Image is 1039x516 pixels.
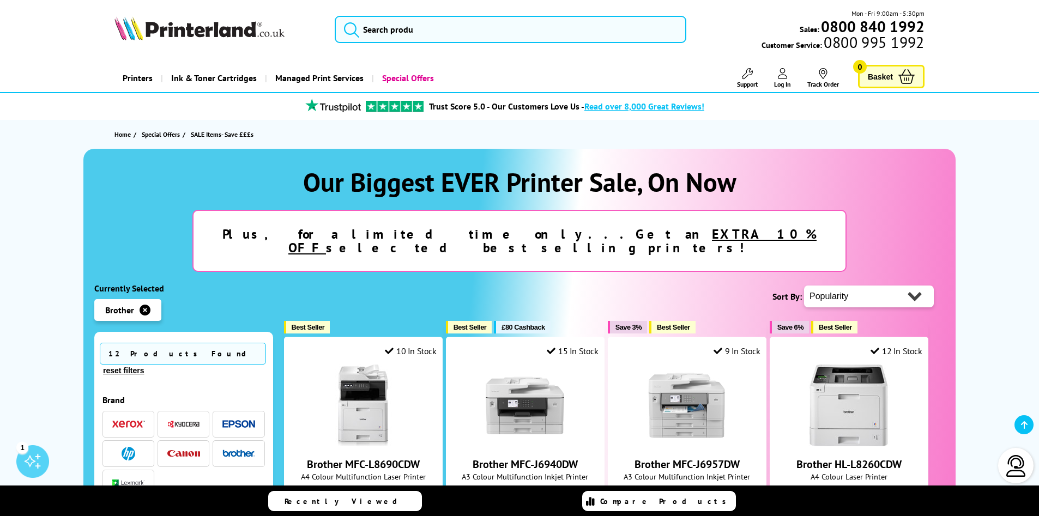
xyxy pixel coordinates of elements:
a: Brother MFC-J6940DW [484,438,566,448]
a: Brother HL-L8260CDW [808,438,890,448]
a: Track Order [807,68,839,88]
img: Xerox [112,420,145,428]
span: Customer Service: [762,37,924,50]
a: Brother MFC-J6957DW [646,438,728,448]
span: Basket [868,69,893,84]
img: Canon [167,450,200,457]
button: Best Seller [284,321,330,333]
a: Special Offers [142,129,183,140]
span: A3 Colour Multifunction Inkjet Printer [614,471,760,482]
button: Best Seller [649,321,696,333]
a: 0800 840 1992 [819,21,925,32]
span: Mon - Fri 9:00am - 5:30pm [851,8,925,19]
img: Brother HL-L8260CDW [808,365,890,446]
img: Brother MFC-J6940DW [484,365,566,446]
span: Best Seller [454,323,487,331]
button: Canon [164,446,203,461]
span: £80 Cashback [502,323,545,331]
a: Printerland Logo [114,16,321,43]
a: Log In [774,68,791,88]
span: Best Seller [819,323,852,331]
input: Search produ [335,16,686,43]
a: Special Offers [372,64,442,92]
span: Brother [105,305,134,315]
a: Basket 0 [858,65,925,88]
span: 0800 995 1992 [822,37,924,47]
span: 0 [853,60,867,74]
button: Save 6% [770,321,809,333]
button: Best Seller [446,321,492,333]
a: Brother MFC-L8690CDW [322,438,404,448]
div: 10 In Stock [385,345,436,356]
button: reset filters [100,366,147,375]
a: Ink & Toner Cartridges [161,64,265,92]
div: 1 [16,441,28,453]
h1: Our Biggest EVER Printer Sale, On Now [94,165,945,199]
div: Brand [102,394,265,405]
u: EXTRA 10% OFF [288,226,817,256]
button: Xerox [109,417,148,432]
button: HP [109,446,148,461]
a: Trust Score 5.0 - Our Customers Love Us -Read over 8,000 Great Reviews! [429,101,704,112]
span: Save 6% [777,323,804,331]
img: trustpilot rating [366,101,424,112]
span: 12 Products Found [100,343,266,365]
img: Kyocera [167,420,200,428]
span: Read over 8,000 Great Reviews! [584,101,704,112]
a: Compare Products [582,491,736,511]
span: Sales: [800,24,819,34]
strong: Plus, for a limited time only...Get an selected best selling printers! [222,226,817,256]
span: A4 Colour Multifunction Laser Printer [290,471,437,482]
img: Lexmark [112,479,145,486]
div: Currently Selected [94,283,273,294]
span: Special Offers [142,129,180,140]
span: Best Seller [292,323,325,331]
button: Brother [219,446,258,461]
span: A3 Colour Multifunction Inkjet Printer [452,471,599,482]
button: Kyocera [164,417,203,432]
div: 15 In Stock [547,345,598,356]
span: Recently Viewed [285,496,408,506]
img: HP [122,447,135,460]
span: SALE Items- Save £££s [191,130,253,138]
span: Sort By: [772,291,802,302]
button: Best Seller [811,321,857,333]
a: Home [114,129,134,140]
img: Brother [222,450,255,457]
a: Brother MFC-L8690CDW [307,457,420,471]
b: 0800 840 1992 [821,16,925,37]
img: Epson [222,420,255,428]
a: Brother MFC-J6940DW [473,457,578,471]
span: Best Seller [657,323,690,331]
a: Managed Print Services [265,64,372,92]
a: Printers [114,64,161,92]
span: Ink & Toner Cartridges [171,64,257,92]
a: Recently Viewed [268,491,422,511]
a: Support [737,68,758,88]
img: Brother MFC-L8690CDW [322,365,404,446]
span: Save 3% [615,323,642,331]
img: Printerland Logo [114,16,285,40]
button: Save 3% [608,321,647,333]
img: trustpilot rating [300,99,366,112]
span: Support [737,80,758,88]
button: Lexmark [109,476,148,490]
button: £80 Cashback [494,321,550,333]
a: Brother MFC-J6957DW [635,457,740,471]
span: Compare Products [600,496,732,506]
div: 9 In Stock [714,345,760,356]
img: user-headset-light.svg [1005,455,1027,477]
a: Brother HL-L8260CDW [796,457,902,471]
span: A4 Colour Laser Printer [776,471,922,482]
span: Log In [774,80,791,88]
div: 12 In Stock [871,345,922,356]
button: Epson [219,417,258,432]
img: Brother MFC-J6957DW [646,365,728,446]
